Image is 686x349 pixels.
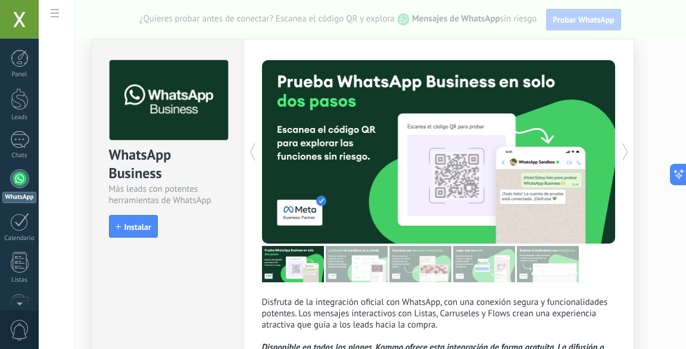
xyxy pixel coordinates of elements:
[389,246,451,282] img: tour_image_1009fe39f4f058b759f0df5a2b7f6f06.png
[2,152,37,160] div: Chats
[2,192,36,203] div: WhatsApp
[2,71,37,79] div: Panel
[517,246,579,282] img: tour_image_cc377002d0016b7ebaeb4dbe65cb2175.png
[262,246,324,282] img: tour_image_7a4924cebc22ed9e3259523e50fe4fd6.png
[453,246,515,282] img: tour_image_62c9952fc9cf984da8d1d2aa2c453724.png
[109,215,158,238] button: Instalar
[326,246,388,282] img: tour_image_cc27419dad425b0ae96c2716632553fa.png
[2,276,37,284] div: Listas
[2,114,37,121] div: Leads
[110,60,228,141] img: logo_main.png
[124,223,151,231] span: Instalar
[109,183,226,206] div: Más leads con potentes herramientas de WhatsApp
[109,145,226,183] div: WhatsApp Business
[2,235,37,242] div: Calendario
